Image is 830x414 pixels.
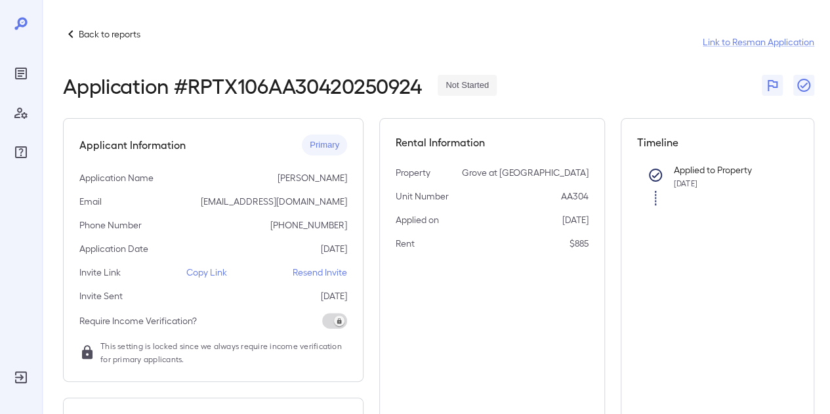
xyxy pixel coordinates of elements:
button: Flag Report [762,75,783,96]
p: [EMAIL_ADDRESS][DOMAIN_NAME] [201,195,347,208]
p: [DATE] [321,242,347,255]
h2: Application # RPTX106AA30420250924 [63,73,422,97]
p: $885 [570,237,589,250]
h5: Rental Information [396,135,589,150]
p: Invite Sent [79,289,123,302]
p: Application Date [79,242,148,255]
p: Invite Link [79,266,121,279]
a: Link to Resman Application [703,35,814,49]
p: Unit Number [396,190,449,203]
div: Reports [10,63,31,84]
p: [DATE] [321,289,347,302]
p: Rent [396,237,415,250]
p: Resend Invite [293,266,347,279]
div: Manage Users [10,102,31,123]
p: Applied on [396,213,439,226]
p: [PERSON_NAME] [278,171,347,184]
p: [PHONE_NUMBER] [270,218,347,232]
p: [DATE] [562,213,589,226]
span: Primary [302,139,347,152]
p: Phone Number [79,218,142,232]
h5: Applicant Information [79,137,186,153]
p: Back to reports [79,28,140,41]
span: [DATE] [674,178,697,188]
h5: Timeline [637,135,799,150]
p: Grove at [GEOGRAPHIC_DATA] [462,166,589,179]
p: Email [79,195,102,208]
p: AA304 [561,190,589,203]
p: Application Name [79,171,154,184]
p: Property [396,166,430,179]
p: Require Income Verification? [79,314,197,327]
span: Not Started [438,79,497,92]
div: FAQ [10,142,31,163]
button: Close Report [793,75,814,96]
span: This setting is locked since we always require income verification for primary applicants. [100,339,347,365]
p: Applied to Property [674,163,778,176]
div: Log Out [10,367,31,388]
p: Copy Link [186,266,227,279]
